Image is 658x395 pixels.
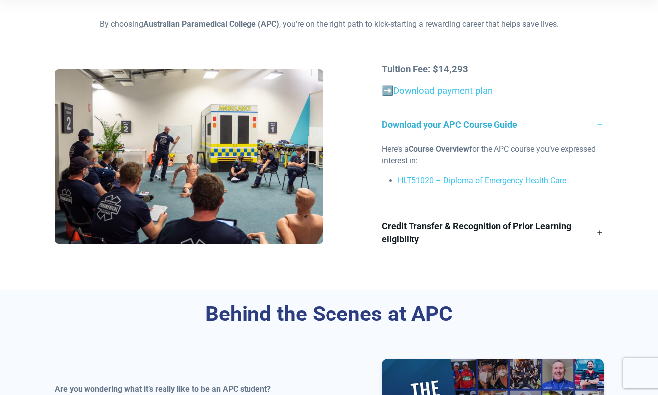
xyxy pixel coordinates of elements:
a: Download your APC Course Guide [382,106,603,143]
p: By choosing , you’re on the right path to kick-starting a rewarding career that helps save lives. [55,18,604,30]
p: Here’s a for the APC course you’ve expressed interest in: [382,143,603,167]
a: Credit Transfer & Recognition of Prior Learning eligibility [382,207,603,258]
strong: Are you wondering what it’s really like to be an APC student? [55,384,271,394]
strong: Tuition Fee: $14,293 [382,64,468,75]
h3: Behind the Scenes at APC [55,302,604,327]
a: HLT51020 – Diploma of Emergency Health Care [398,176,566,185]
strong: Australian Paramedical College (APC) [143,19,279,29]
a: ➡️Download payment plan [382,85,493,96]
strong: Course Overview [409,144,469,154]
